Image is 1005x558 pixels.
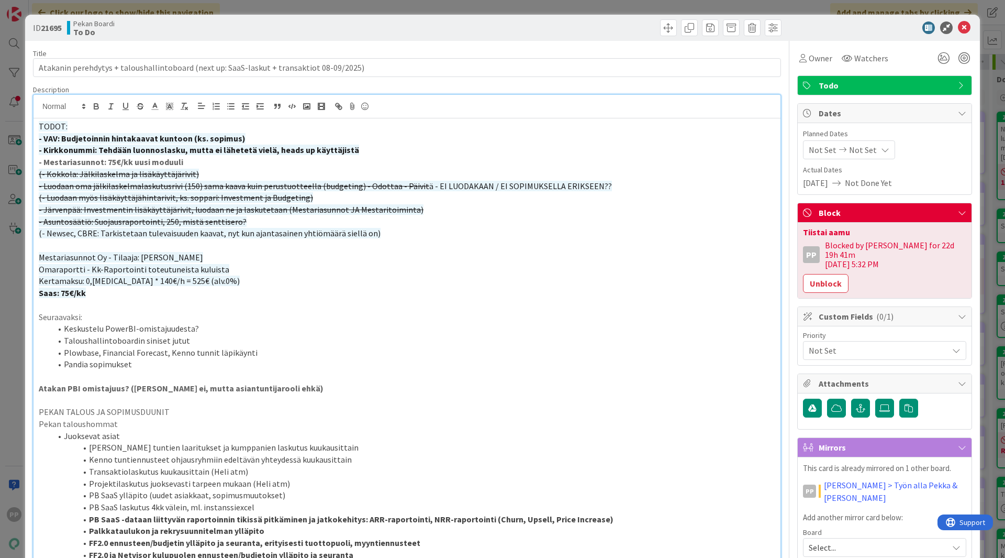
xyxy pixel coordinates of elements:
[73,28,115,36] b: To Do
[819,79,953,92] span: Todo
[39,145,359,155] strong: - Kirkkonummi: Tehdään luonnoslasku, mutta ei lähetetä vielä, heads up käyttäjistä
[803,529,822,536] span: Board
[39,264,229,275] span: Omaraportti - Kk-Raportointi toteutuneista kuluista
[39,192,313,203] s: (- Luodaan myös lisäkäyttäjähintarivit, ks. soppari: Investment ja Budgeting)
[39,169,199,179] s: (- Kokkola: Jälkilaskelma ja lisäkäyttäjärivit)
[39,133,245,144] strong: - VAV: Budjetoinnin hintakaavat kuntoon (ks. sopimus)
[429,181,612,191] span: ä - EI LUODAKAAN / EI SOPIMUKSELLA ERIKSEEN??
[809,343,943,358] span: Not Set
[51,347,775,359] li: Plowbase, Financial Forecast, Kenno tunnit läpikäynti
[89,514,613,524] strong: PB SaaS -dataan liittyvän raportoinnin tikissä pitkäminen ja jatkokehitys: ARR-raportointi, NRR-r...
[819,206,953,219] span: Block
[51,466,775,478] li: Transaktiolaskutus kuukausittain (Heli atm)
[39,181,429,191] s: - Luodaan oma jälkilaskelmalaskutusrivi (150) sama kaava kuin perustuotteella (budgeting) - Odott...
[33,58,781,77] input: type card name here...
[89,526,264,536] strong: Palkkataulukon ja rekrysuunnitelman ylläpito
[803,485,816,498] div: PP
[809,144,836,156] span: Not Set
[809,540,943,555] span: Select...
[819,107,953,119] span: Dates
[39,276,240,286] span: Kertamaksu: 0,[MEDICAL_DATA] * 140€/h = 525€ (alv.0%)
[39,311,775,323] p: Seuraavaksi:
[22,2,48,14] span: Support
[39,228,381,238] span: (- Newsec, CBRE: Tarkistetaan tulevaisuuden kaavat, nyt kun ajantasainen yhtiömäärä siellä on)
[803,177,828,189] span: [DATE]
[825,240,966,269] div: Blocked by [PERSON_NAME] for 22d 19h 41m [DATE] 5:32 PM
[819,377,953,390] span: Attachments
[51,501,775,513] li: PB SaaS laskutus 4kk välein, ml. instanssiexcel
[51,442,775,454] li: [PERSON_NAME] tuntien laaritukset ja kumppanien laskutus kuukausittain
[819,441,953,454] span: Mirrors
[803,463,966,475] p: This card is already mirrored on 1 other board.
[803,274,848,293] button: Unblock
[854,52,888,64] span: Watchers
[39,383,323,393] strong: Atakan PBI omistajuus? ([PERSON_NAME] ei, mutta asiantuntijarooli ehkä)
[803,165,966,176] span: Actual Dates
[39,406,775,418] p: PEKAN TALOUS JA SOPIMUSDUUNIT
[73,19,115,28] span: Pekan Boardi
[51,335,775,347] li: Taloushallintoboardin siniset jutut
[51,489,775,501] li: PB SaaS ylläpito (uudet asiakkaat, sopimusmuutokset)
[33,49,47,58] label: Title
[849,144,877,156] span: Not Set
[39,418,775,430] p: Pekan taloushommat
[41,23,62,33] b: 21695
[89,538,420,548] strong: FF2.0 ennusteen/budjetin ylläpito ja seuranta, erityisesti tuottopuoli, myyntiennusteet
[803,512,966,524] p: Add another mirror card below:
[824,479,966,504] a: [PERSON_NAME] > Työn alla Pekka & [PERSON_NAME]
[803,332,966,339] div: Priority
[51,358,775,370] li: Pandia sopimukset
[33,21,62,34] span: ID
[51,478,775,490] li: Projektilaskutus juoksevasti tarpeen mukaan (Heli atm)
[39,252,203,262] span: Mestariasunnot Oy - Tilaaja: [PERSON_NAME]
[39,288,86,298] strong: Saas: 75€/kk
[819,310,953,323] span: Custom Fields
[33,85,69,94] span: Description
[876,311,894,322] span: ( 0/1 )
[39,204,423,215] s: - Järvenpää: Investmentin lisäkäyttäjärivit, luodaan ne ja laskutetaan (Mestariasunnot JA Mestari...
[803,246,820,263] div: PP
[803,228,966,236] div: Tiistai aamu
[845,177,892,189] span: Not Done Yet
[803,128,966,139] span: Planned Dates
[809,52,832,64] span: Owner
[39,121,68,132] span: TODOT:
[39,216,247,227] s: - Asuntosäätiö: Suojausraportointi, 250, mistä senttisero?
[39,157,183,167] strong: - Mestariasunnot: 75€/kk uusi moduuli
[51,430,775,442] li: Juoksevat asiat
[51,454,775,466] li: Kenno tuntiennusteet ohjausryhmiin edeltävän yhteydessä kuukausittain
[51,323,775,335] li: Keskustelu PowerBI-omistajuudesta?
